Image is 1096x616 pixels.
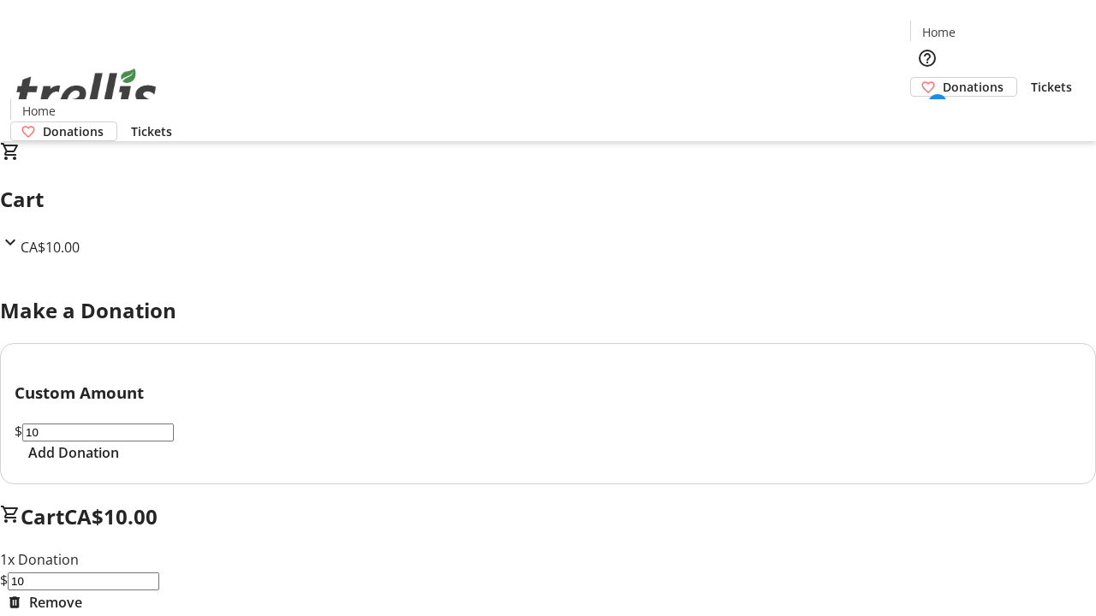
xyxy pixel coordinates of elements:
span: Tickets [131,122,172,140]
span: Remove [29,592,82,613]
a: Home [11,102,66,120]
span: CA$10.00 [64,502,158,530]
span: Home [22,102,56,120]
span: CA$10.00 [21,238,80,257]
button: Add Donation [15,442,133,463]
a: Tickets [1017,78,1086,96]
button: Help [910,41,944,75]
input: Donation Amount [22,423,174,441]
a: Donations [10,121,117,141]
a: Donations [910,77,1017,97]
a: Home [911,23,966,41]
img: Orient E2E Organization 9WygBC0EK7's Logo [10,50,163,135]
input: Donation Amount [8,572,159,590]
button: Cart [910,97,944,131]
a: Tickets [117,122,186,140]
span: Add Donation [28,442,119,463]
span: Tickets [1031,78,1072,96]
span: Donations [43,122,104,140]
span: Home [922,23,956,41]
h3: Custom Amount [15,381,1081,405]
span: Donations [943,78,1004,96]
span: $ [15,422,22,441]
